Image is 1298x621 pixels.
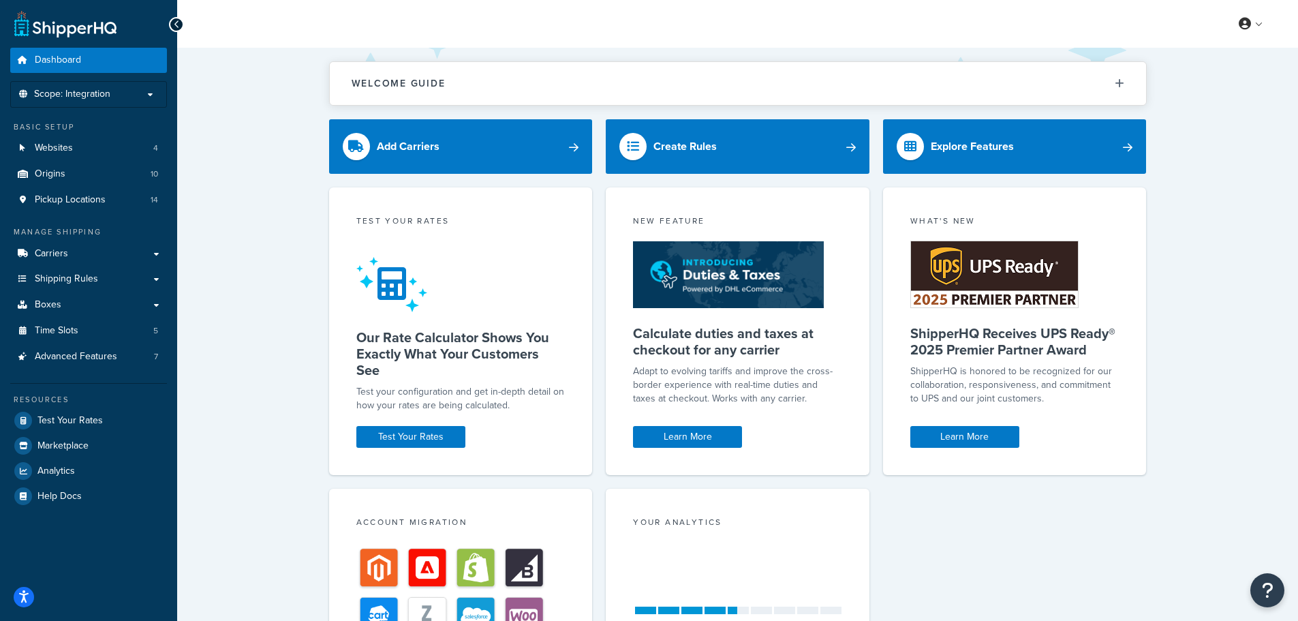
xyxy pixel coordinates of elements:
a: Websites4 [10,136,167,161]
div: Account Migration [356,516,566,532]
p: Adapt to evolving tariffs and improve the cross-border experience with real-time duties and taxes... [633,365,842,406]
span: Advanced Features [35,351,117,363]
span: Websites [35,142,73,154]
span: Scope: Integration [34,89,110,100]
a: Explore Features [883,119,1147,174]
a: Test Your Rates [356,426,465,448]
span: Analytics [37,466,75,477]
span: 5 [153,325,158,337]
span: Shipping Rules [35,273,98,285]
span: Dashboard [35,55,81,66]
div: Test your rates [356,215,566,230]
a: Test Your Rates [10,408,167,433]
a: Add Carriers [329,119,593,174]
li: Advanced Features [10,344,167,369]
a: Time Slots5 [10,318,167,344]
li: Websites [10,136,167,161]
span: Carriers [35,248,68,260]
h2: Welcome Guide [352,78,446,89]
div: Your Analytics [633,516,842,532]
div: Basic Setup [10,121,167,133]
span: Marketplace [37,440,89,452]
li: Time Slots [10,318,167,344]
span: Origins [35,168,65,180]
h5: Calculate duties and taxes at checkout for any carrier [633,325,842,358]
div: What's New [910,215,1119,230]
h5: Our Rate Calculator Shows You Exactly What Your Customers See [356,329,566,378]
div: Test your configuration and get in-depth detail on how your rates are being calculated. [356,385,566,412]
span: 7 [154,351,158,363]
a: Boxes [10,292,167,318]
span: 4 [153,142,158,154]
a: Pickup Locations14 [10,187,167,213]
p: ShipperHQ is honored to be recognized for our collaboration, responsiveness, and commitment to UP... [910,365,1119,406]
span: Time Slots [35,325,78,337]
div: Create Rules [653,137,717,156]
a: Advanced Features7 [10,344,167,369]
span: Help Docs [37,491,82,502]
div: Resources [10,394,167,406]
span: Test Your Rates [37,415,103,427]
button: Open Resource Center [1250,573,1284,607]
li: Origins [10,162,167,187]
a: Shipping Rules [10,267,167,292]
span: 10 [151,168,158,180]
div: Explore Features [931,137,1014,156]
a: Origins10 [10,162,167,187]
a: Help Docs [10,484,167,509]
a: Marketplace [10,434,167,458]
span: Pickup Locations [35,194,106,206]
span: Boxes [35,299,61,311]
li: Pickup Locations [10,187,167,213]
a: Analytics [10,459,167,483]
a: Create Rules [606,119,869,174]
a: Learn More [633,426,742,448]
a: Dashboard [10,48,167,73]
h5: ShipperHQ Receives UPS Ready® 2025 Premier Partner Award [910,325,1119,358]
span: 14 [151,194,158,206]
a: Carriers [10,241,167,267]
div: Manage Shipping [10,226,167,238]
button: Welcome Guide [330,62,1146,105]
a: Learn More [910,426,1019,448]
div: New Feature [633,215,842,230]
div: Add Carriers [377,137,439,156]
